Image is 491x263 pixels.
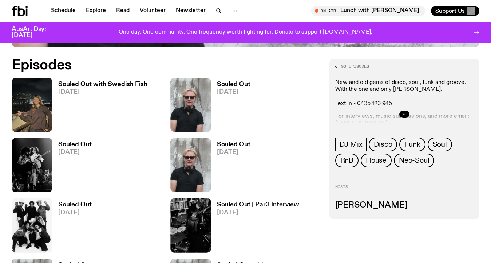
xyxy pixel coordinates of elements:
[335,185,474,194] h2: Hosts
[58,149,92,155] span: [DATE]
[369,138,397,151] a: Disco
[404,140,420,148] span: Funk
[217,202,299,208] h3: Souled Out | Par3 Interview
[82,6,110,16] a: Explore
[135,6,170,16] a: Volunteer
[341,65,369,69] span: 93 episodes
[311,6,425,16] button: On AirLunch with [PERSON_NAME]
[12,59,321,72] h2: Episodes
[170,78,211,132] img: Stephen looks directly at the camera, wearing a black tee, black sunglasses and headphones around...
[12,26,58,39] h3: AusArt Day: [DATE]
[335,154,359,167] a: RnB
[211,81,250,132] a: Souled Out[DATE]
[217,210,299,216] span: [DATE]
[171,6,210,16] a: Newsletter
[58,202,92,208] h3: Souled Out
[58,89,147,95] span: [DATE]
[335,138,367,151] a: DJ Mix
[340,140,363,148] span: DJ Mix
[52,142,92,192] a: Souled Out[DATE]
[211,202,299,252] a: Souled Out | Par3 Interview[DATE]
[170,138,211,192] img: Stephen looks directly at the camera, wearing a black tee, black sunglasses and headphones around...
[217,81,250,88] h3: Souled Out
[366,156,387,165] span: House
[361,154,392,167] a: House
[52,202,92,252] a: Souled Out[DATE]
[335,201,474,209] h3: [PERSON_NAME]
[119,29,372,36] p: One day. One community. One frequency worth fighting for. Donate to support [DOMAIN_NAME].
[217,142,250,148] h3: Souled Out
[58,142,92,148] h3: Souled Out
[399,156,429,165] span: Neo-Soul
[52,81,147,132] a: Souled Out with Swedish Fish[DATE]
[340,156,353,165] span: RnB
[217,149,250,155] span: [DATE]
[374,140,392,148] span: Disco
[12,78,52,132] img: Izzy Page stands above looking down at Opera Bar. She poses in front of the Harbour Bridge in the...
[431,6,479,16] button: Support Us
[435,8,465,14] span: Support Us
[217,89,250,95] span: [DATE]
[47,6,80,16] a: Schedule
[399,138,425,151] a: Funk
[211,142,250,192] a: Souled Out[DATE]
[394,154,434,167] a: Neo-Soul
[112,6,134,16] a: Read
[58,81,147,88] h3: Souled Out with Swedish Fish
[428,138,452,151] a: Soul
[433,140,447,148] span: Soul
[335,79,474,107] p: New and old gems of disco, soul, funk and groove. With the one and only [PERSON_NAME]. Text In - ...
[58,210,92,216] span: [DATE]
